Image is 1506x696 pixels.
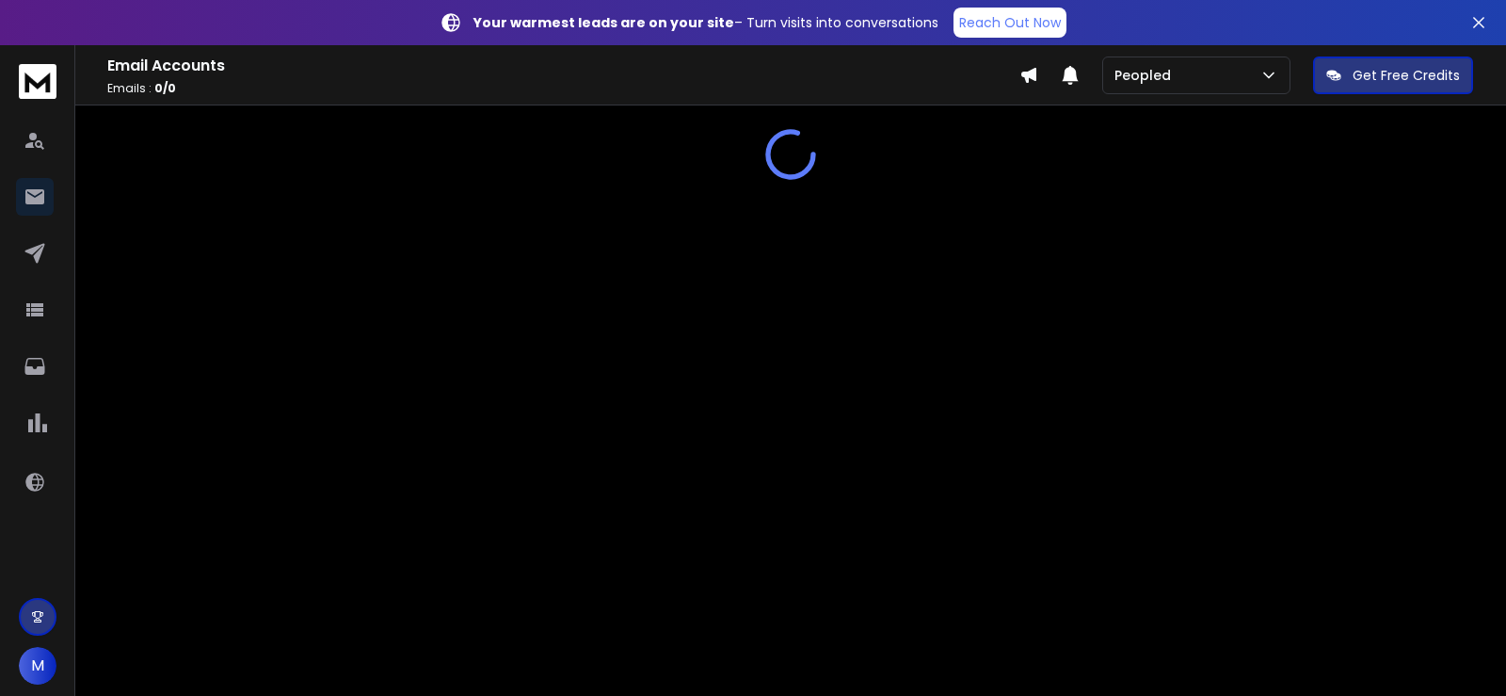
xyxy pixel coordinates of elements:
button: M [19,647,56,685]
strong: Your warmest leads are on your site [473,13,734,32]
p: Emails : [107,81,1019,96]
span: 0 / 0 [154,80,176,96]
p: Get Free Credits [1353,66,1460,85]
p: Peopled [1114,66,1178,85]
a: Reach Out Now [953,8,1066,38]
h1: Email Accounts [107,55,1019,77]
img: logo [19,64,56,99]
button: Get Free Credits [1313,57,1473,94]
p: – Turn visits into conversations [473,13,938,32]
p: Reach Out Now [959,13,1061,32]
